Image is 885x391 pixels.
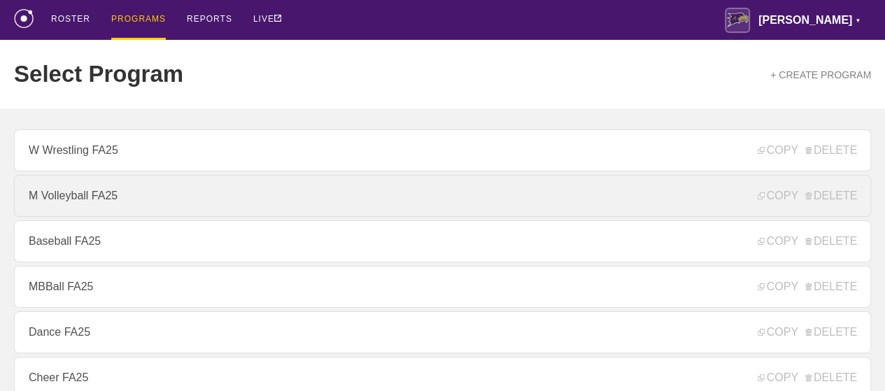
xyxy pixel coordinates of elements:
[758,326,798,339] span: COPY
[725,8,750,33] img: Avila
[758,235,798,248] span: COPY
[14,9,34,28] img: logo
[855,15,861,27] div: ▼
[14,266,871,308] a: MBBall FA25
[14,175,871,217] a: M Volleyball FA25
[758,190,798,202] span: COPY
[805,235,857,248] span: DELETE
[805,144,857,157] span: DELETE
[815,324,885,391] iframe: Chat Widget
[805,190,857,202] span: DELETE
[14,311,871,353] a: Dance FA25
[805,280,857,293] span: DELETE
[758,371,798,384] span: COPY
[770,69,871,80] a: + CREATE PROGRAM
[758,144,798,157] span: COPY
[758,280,798,293] span: COPY
[805,371,857,384] span: DELETE
[14,220,871,262] a: Baseball FA25
[805,326,857,339] span: DELETE
[14,129,871,171] a: W Wrestling FA25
